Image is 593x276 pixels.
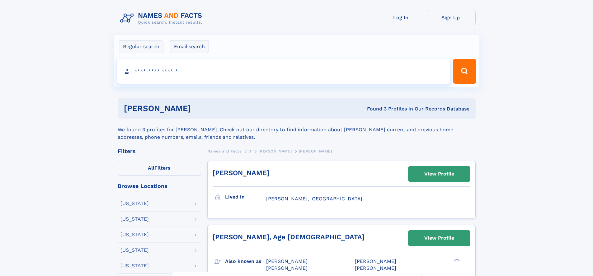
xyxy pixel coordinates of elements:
[279,105,469,112] div: Found 3 Profiles In Our Records Database
[355,258,396,264] span: [PERSON_NAME]
[424,167,454,181] div: View Profile
[118,161,201,176] label: Filters
[248,149,252,153] span: D
[124,105,279,112] h1: [PERSON_NAME]
[118,119,476,141] div: We found 3 profiles for [PERSON_NAME]. Check out our directory to find information about [PERSON_...
[266,258,308,264] span: [PERSON_NAME]
[376,10,426,25] a: Log In
[266,265,308,271] span: [PERSON_NAME]
[120,263,149,268] div: [US_STATE]
[118,183,201,189] div: Browse Locations
[117,59,450,84] input: search input
[170,40,209,53] label: Email search
[120,232,149,237] div: [US_STATE]
[118,148,201,154] div: Filters
[120,248,149,253] div: [US_STATE]
[355,265,396,271] span: [PERSON_NAME]
[118,10,207,27] img: Logo Names and Facts
[426,10,476,25] a: Sign Up
[120,201,149,206] div: [US_STATE]
[148,165,154,171] span: All
[266,196,362,202] span: [PERSON_NAME], [GEOGRAPHIC_DATA]
[258,149,292,153] span: [PERSON_NAME]
[207,147,242,155] a: Names and Facts
[424,231,454,245] div: View Profile
[408,166,470,181] a: View Profile
[299,149,332,153] span: [PERSON_NAME]
[213,169,269,177] a: [PERSON_NAME]
[225,192,266,202] h3: Lived in
[213,233,365,241] a: [PERSON_NAME], Age [DEMOGRAPHIC_DATA]
[120,217,149,222] div: [US_STATE]
[248,147,252,155] a: D
[258,147,292,155] a: [PERSON_NAME]
[453,258,460,262] div: ❯
[453,59,476,84] button: Search Button
[408,231,470,246] a: View Profile
[225,256,266,267] h3: Also known as
[119,40,163,53] label: Regular search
